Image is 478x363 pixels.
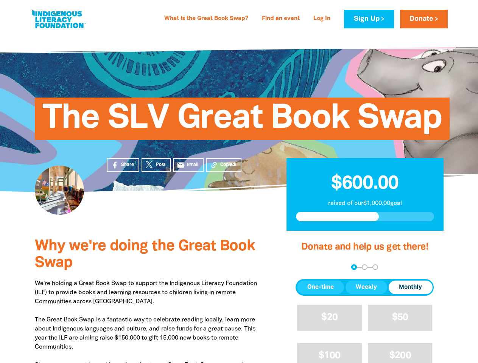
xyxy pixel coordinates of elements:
[392,313,408,322] span: $50
[301,243,428,251] span: Donate and help us get there!
[297,305,362,331] button: $20
[389,351,411,360] span: $200
[187,161,198,168] span: Email
[220,161,236,168] span: Copied!
[351,264,357,270] button: Navigate to step 1 of 3 to enter your donation amount
[319,351,340,360] span: $100
[372,264,378,270] button: Navigate to step 3 of 3 to enter your payment details
[362,264,367,270] button: Navigate to step 2 of 3 to enter your details
[400,10,448,28] a: Donate
[399,283,422,292] span: Monthly
[42,103,442,140] span: The SLV Great Book Swap
[356,283,377,292] span: Weekly
[309,13,335,25] a: Log In
[346,281,387,294] button: Weekly
[389,281,432,294] button: Monthly
[121,161,134,168] span: Share
[297,281,344,294] button: One-time
[160,13,253,25] a: What is the Great Book Swap?
[321,313,338,322] span: $20
[296,199,434,208] p: raised of our $1,000.00 goal
[35,239,255,270] span: Why we're doing the Great Book Swap
[156,161,165,168] span: Post
[206,158,241,172] button: Copied!
[142,158,171,172] a: Post
[331,175,399,192] span: $600.00
[368,305,433,331] button: $50
[177,161,185,169] i: email
[296,279,434,296] div: Donation frequency
[257,13,304,25] a: Find an event
[307,283,334,292] span: One-time
[173,158,204,172] a: emailEmail
[344,10,394,28] a: Sign Up
[107,158,139,172] a: Share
